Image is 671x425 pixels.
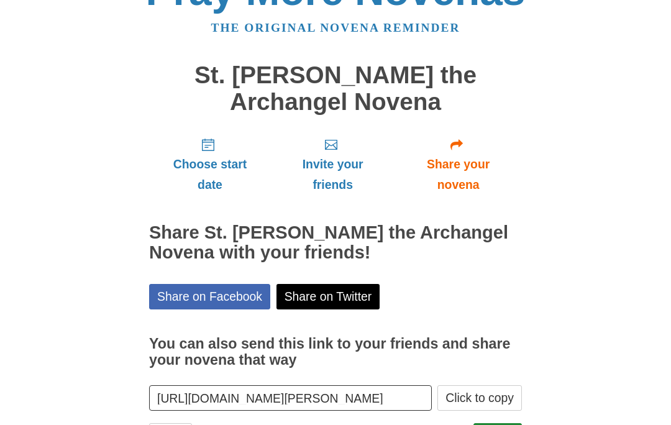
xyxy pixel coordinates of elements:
[271,127,395,201] a: Invite your friends
[437,385,522,411] button: Click to copy
[283,154,382,195] span: Invite your friends
[276,284,380,309] a: Share on Twitter
[149,127,271,201] a: Choose start date
[162,154,258,195] span: Choose start date
[149,223,522,263] h2: Share St. [PERSON_NAME] the Archangel Novena with your friends!
[211,21,460,34] a: The original novena reminder
[149,62,522,115] h1: St. [PERSON_NAME] the Archangel Novena
[395,127,522,201] a: Share your novena
[149,336,522,368] h3: You can also send this link to your friends and share your novena that way
[407,154,509,195] span: Share your novena
[149,284,270,309] a: Share on Facebook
